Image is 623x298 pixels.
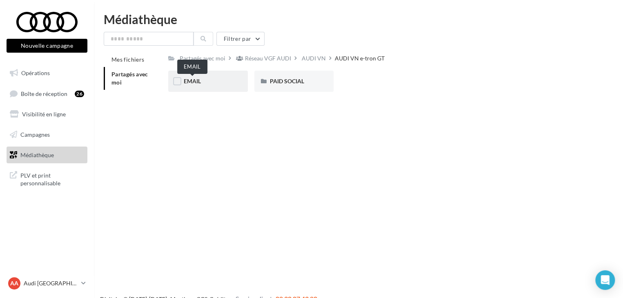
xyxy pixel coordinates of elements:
[22,111,66,118] span: Visibilité en ligne
[111,71,148,86] span: Partagés avec moi
[5,85,89,102] a: Boîte de réception26
[245,54,291,62] div: Réseau VGF AUDI
[24,279,78,287] p: Audi [GEOGRAPHIC_DATA]
[180,54,225,62] div: Partagés avec moi
[20,170,84,187] span: PLV et print personnalisable
[20,131,50,138] span: Campagnes
[7,276,87,291] a: AA Audi [GEOGRAPHIC_DATA]
[5,167,89,191] a: PLV et print personnalisable
[104,13,613,25] div: Médiathèque
[216,32,265,46] button: Filtrer par
[184,78,201,85] span: EMAIL
[7,39,87,53] button: Nouvelle campagne
[10,279,18,287] span: AA
[75,91,84,97] div: 26
[335,54,385,62] div: AUDI VN e-tron GT
[21,69,50,76] span: Opérations
[270,78,304,85] span: PAID SOCIAL
[302,54,326,62] div: AUDI VN
[595,270,615,290] div: Open Intercom Messenger
[20,151,54,158] span: Médiathèque
[111,56,144,63] span: Mes fichiers
[5,64,89,82] a: Opérations
[5,126,89,143] a: Campagnes
[5,106,89,123] a: Visibilité en ligne
[177,60,207,74] div: EMAIL
[21,90,67,97] span: Boîte de réception
[5,147,89,164] a: Médiathèque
